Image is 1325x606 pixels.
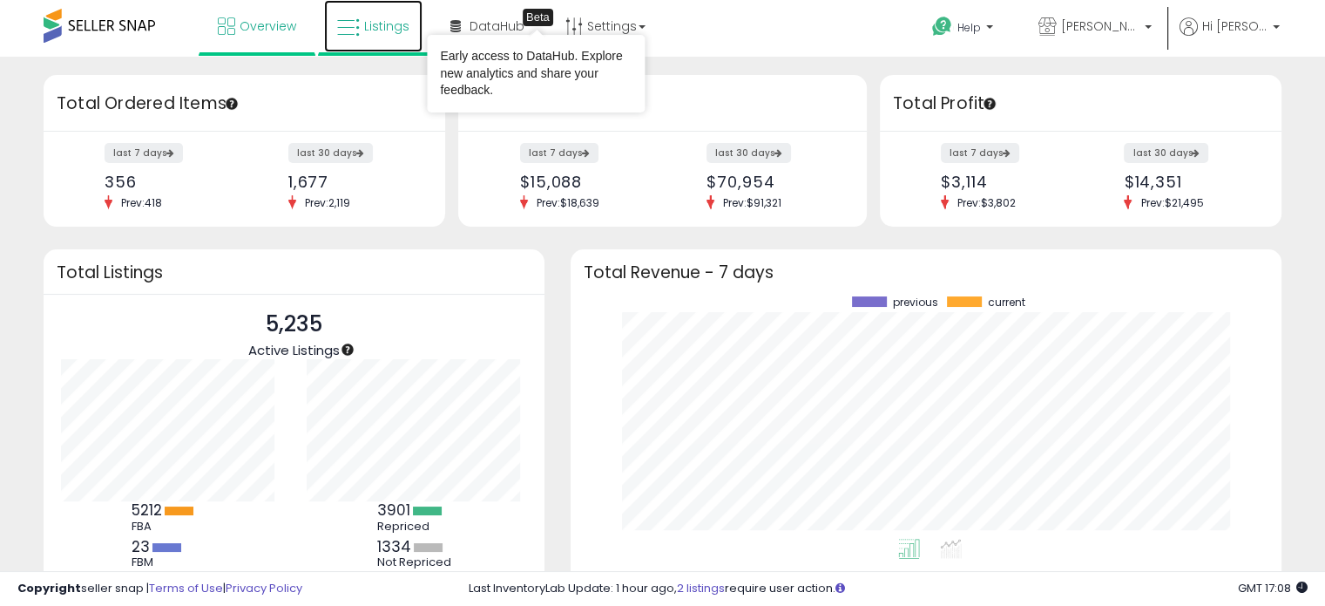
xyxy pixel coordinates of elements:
[132,536,150,557] b: 23
[57,92,432,116] h3: Total Ordered Items
[112,195,171,210] span: Prev: 418
[471,92,854,116] h3: Total Revenue
[520,173,650,191] div: $15,088
[988,296,1025,309] span: current
[105,143,183,163] label: last 7 days
[17,580,81,596] strong: Copyright
[132,555,210,569] div: FBM
[248,308,340,341] p: 5,235
[893,92,1268,116] h3: Total Profit
[835,582,845,594] i: Click here to read more about un-synced listings.
[132,520,210,534] div: FBA
[706,173,836,191] div: $70,954
[1202,17,1268,35] span: Hi [PERSON_NAME]
[523,9,553,26] div: Tooltip anchor
[706,143,791,163] label: last 30 days
[377,520,456,534] div: Repriced
[288,143,373,163] label: last 30 days
[714,195,790,210] span: Prev: $91,321
[377,555,456,569] div: Not Repriced
[931,16,953,37] i: Get Help
[893,296,938,309] span: previous
[377,536,411,557] b: 1334
[17,581,302,597] div: seller snap | |
[584,266,1268,279] h3: Total Revenue - 7 days
[377,500,410,521] b: 3901
[105,173,231,191] div: 356
[132,500,162,521] b: 5212
[149,580,223,596] a: Terms of Use
[1124,143,1208,163] label: last 30 days
[288,173,415,191] div: 1,677
[949,195,1024,210] span: Prev: $3,802
[470,17,524,35] span: DataHub
[1061,17,1139,35] span: [PERSON_NAME] LLC
[941,143,1019,163] label: last 7 days
[340,342,355,357] div: Tooltip anchor
[520,143,598,163] label: last 7 days
[224,96,240,112] div: Tooltip anchor
[982,96,997,112] div: Tooltip anchor
[1124,173,1250,191] div: $14,351
[364,17,409,35] span: Listings
[469,581,1308,597] div: Last InventoryLab Update: 1 hour ago, require user action.
[296,195,359,210] span: Prev: 2,119
[240,17,296,35] span: Overview
[957,20,981,35] span: Help
[918,3,1011,57] a: Help
[1132,195,1212,210] span: Prev: $21,495
[226,580,302,596] a: Privacy Policy
[57,266,531,279] h3: Total Listings
[1238,580,1308,596] span: 2025-10-9 17:08 GMT
[528,195,608,210] span: Prev: $18,639
[677,580,725,596] a: 2 listings
[941,173,1067,191] div: $3,114
[1180,17,1280,57] a: Hi [PERSON_NAME]
[248,341,340,359] span: Active Listings
[440,48,632,99] div: Early access to DataHub. Explore new analytics and share your feedback.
